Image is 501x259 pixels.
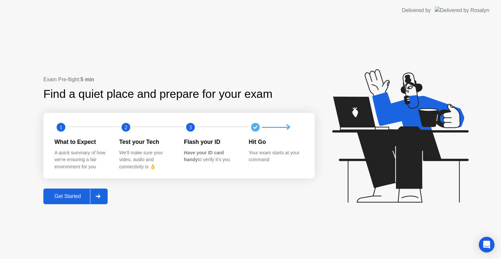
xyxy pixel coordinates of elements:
div: We’ll make sure your video, audio and connectivity is 👌 [119,149,174,171]
img: Delivered by Rosalyn [435,7,489,14]
div: Exam Pre-flight: [43,76,315,84]
div: Your exam starts at your command [249,149,303,163]
div: Find a quiet place and prepare for your exam [43,85,273,103]
div: Open Intercom Messenger [479,237,494,252]
div: Get Started [45,193,90,199]
div: Hit Go [249,138,303,146]
text: 1 [60,124,62,130]
div: What to Expect [54,138,109,146]
text: 2 [124,124,127,130]
div: Delivered by [402,7,431,14]
div: A quick summary of how we’re ensuring a fair environment for you [54,149,109,171]
div: Flash your ID [184,138,238,146]
div: Test your Tech [119,138,174,146]
b: 5 min [81,77,94,82]
text: 3 [189,124,192,130]
button: Get Started [43,189,108,204]
b: Have your ID card handy [184,150,224,162]
div: to verify it’s you [184,149,238,163]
